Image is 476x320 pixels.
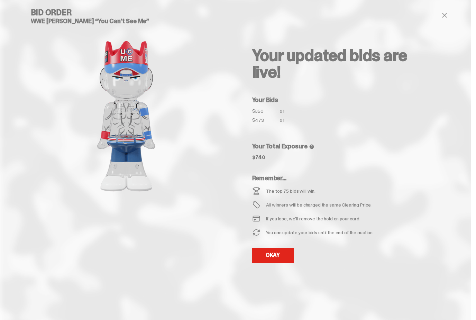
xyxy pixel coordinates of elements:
div: $740 [252,155,265,160]
div: $350 [252,109,280,113]
div: $479 [252,118,280,122]
h5: Your Bids [252,97,424,103]
h2: Your updated bids are live! [252,47,424,80]
h5: WWE [PERSON_NAME] “You Can't See Me” [31,18,222,24]
a: OKAY [252,248,294,263]
h5: Remember... [252,175,379,181]
img: product image [57,30,195,203]
div: If you lose, we’ll remove the hold on your card. [266,216,360,221]
div: x 1 [280,118,291,127]
div: The top 75 bids will win. [266,189,316,193]
div: You can update your bids until the end of the auction. [266,230,374,235]
div: All winners will be charged the same Clearing Price. [266,202,379,207]
div: x 1 [280,109,291,118]
h4: Bid Order [31,8,222,17]
h5: Your Total Exposure [252,143,424,149]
